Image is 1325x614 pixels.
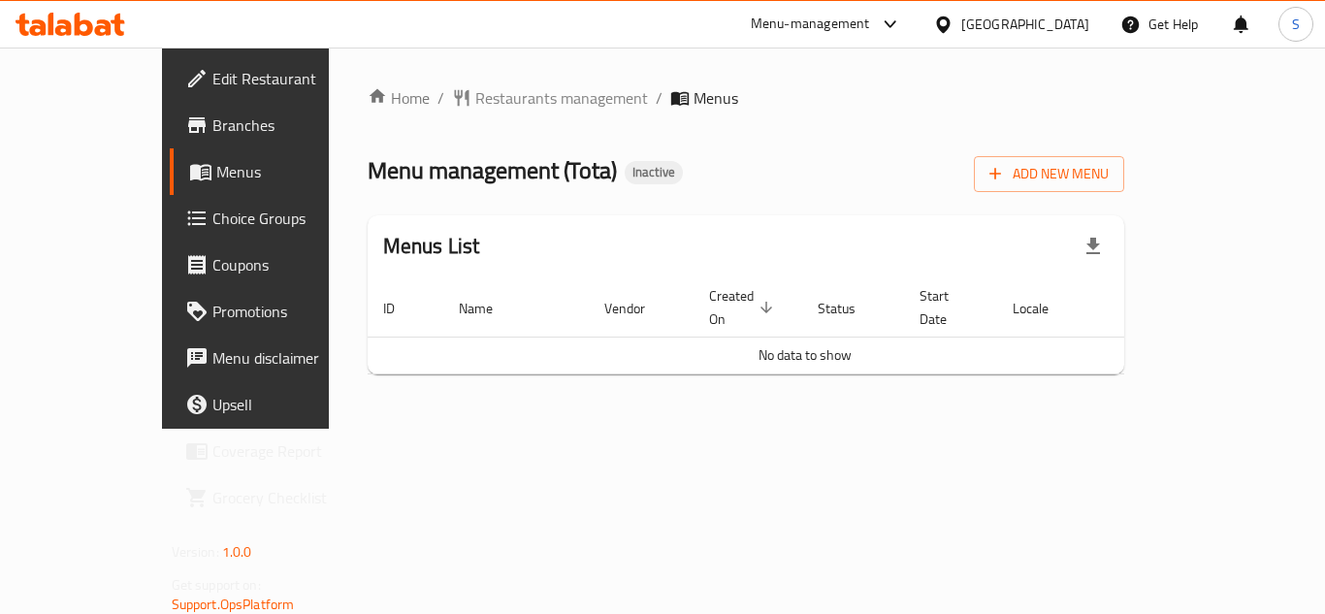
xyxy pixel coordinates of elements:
span: Promotions [212,300,368,323]
h2: Menus List [383,232,480,261]
span: Created On [709,284,779,331]
a: Choice Groups [170,195,383,242]
span: Add New Menu [989,162,1109,186]
span: Restaurants management [475,86,648,110]
a: Menus [170,148,383,195]
a: Grocery Checklist [170,474,383,521]
span: Locale [1013,297,1074,320]
span: ID [383,297,420,320]
a: Restaurants management [452,86,648,110]
nav: breadcrumb [368,86,1125,110]
span: Version: [172,539,219,565]
a: Coverage Report [170,428,383,474]
span: Vendor [604,297,670,320]
a: Branches [170,102,383,148]
a: Coupons [170,242,383,288]
span: Start Date [920,284,974,331]
span: No data to show [759,342,852,368]
span: Choice Groups [212,207,368,230]
a: Home [368,86,430,110]
span: Grocery Checklist [212,486,368,509]
span: Name [459,297,518,320]
span: Get support on: [172,572,261,598]
button: Add New Menu [974,156,1124,192]
span: Branches [212,113,368,137]
span: Menu disclaimer [212,346,368,370]
span: Coverage Report [212,439,368,463]
span: S [1292,14,1300,35]
span: Menus [216,160,368,183]
span: Coupons [212,253,368,276]
a: Upsell [170,381,383,428]
a: Promotions [170,288,383,335]
li: / [656,86,662,110]
a: Edit Restaurant [170,55,383,102]
span: Menus [694,86,738,110]
span: Upsell [212,393,368,416]
li: / [437,86,444,110]
th: Actions [1097,278,1243,338]
div: Menu-management [751,13,870,36]
span: Status [818,297,881,320]
table: enhanced table [368,278,1243,374]
span: Menu management ( Tota ) [368,148,617,192]
span: Edit Restaurant [212,67,368,90]
span: Inactive [625,164,683,180]
div: [GEOGRAPHIC_DATA] [961,14,1089,35]
div: Inactive [625,161,683,184]
a: Menu disclaimer [170,335,383,381]
div: Export file [1070,223,1116,270]
span: 1.0.0 [222,539,252,565]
